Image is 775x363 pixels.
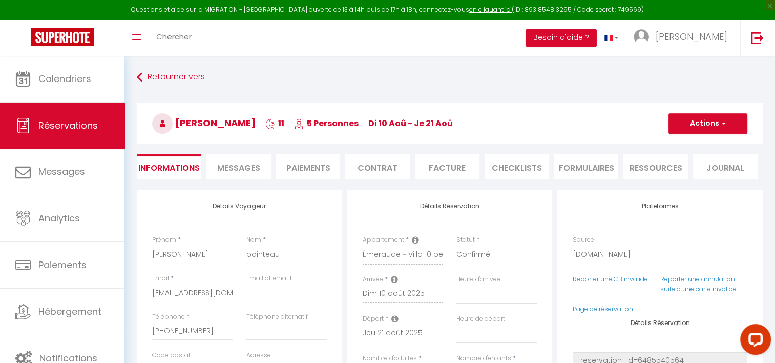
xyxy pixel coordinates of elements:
[294,117,359,129] span: 5 Personnes
[668,113,747,134] button: Actions
[363,275,383,285] label: Arrivée
[246,351,270,360] label: Adresse
[345,154,410,179] li: Contrat
[276,154,341,179] li: Paiements
[456,235,475,245] label: Statut
[152,203,327,210] h4: Détails Voyageur
[149,20,199,56] a: Chercher
[38,258,87,271] span: Paiements
[246,312,307,322] label: Téléphone alternatif
[573,305,633,313] a: Page de réservation
[137,154,201,179] li: Informations
[363,203,537,210] h4: Détails Réservation
[38,305,101,318] span: Hébergement
[246,235,261,245] label: Nom
[626,20,740,56] a: ... [PERSON_NAME]
[573,235,594,245] label: Source
[554,154,619,179] li: FORMULAIRES
[732,320,775,363] iframe: LiveChat chat widget
[485,154,549,179] li: CHECKLISTS
[573,203,747,210] h4: Plateformes
[152,116,256,129] span: [PERSON_NAME]
[660,275,737,293] a: Reporter une annulation suite à une carte invalide
[137,68,763,87] a: Retourner vers
[363,235,404,245] label: Appartement
[415,154,479,179] li: Facture
[265,117,284,129] span: 11
[573,275,648,284] a: Reporter une CB invalide
[634,29,649,45] img: ...
[152,274,169,284] label: Email
[217,162,260,174] span: Messages
[526,29,597,47] button: Besoin d'aide ?
[152,312,185,322] label: Téléphone
[38,72,91,85] span: Calendriers
[469,5,512,14] a: en cliquant ici
[38,165,85,178] span: Messages
[751,31,764,44] img: logout
[38,119,98,132] span: Réservations
[368,117,453,129] span: di 10 Aoû - je 21 Aoû
[31,28,94,46] img: Super Booking
[693,154,758,179] li: Journal
[573,319,747,327] h4: Détails Réservation
[456,275,500,285] label: Heure d'arrivée
[363,314,384,324] label: Départ
[623,154,688,179] li: Ressources
[152,235,176,245] label: Prénom
[656,30,727,43] span: [PERSON_NAME]
[152,351,190,360] label: Code postal
[156,31,192,42] span: Chercher
[456,314,505,324] label: Heure de départ
[38,212,80,225] span: Analytics
[246,274,291,284] label: Email alternatif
